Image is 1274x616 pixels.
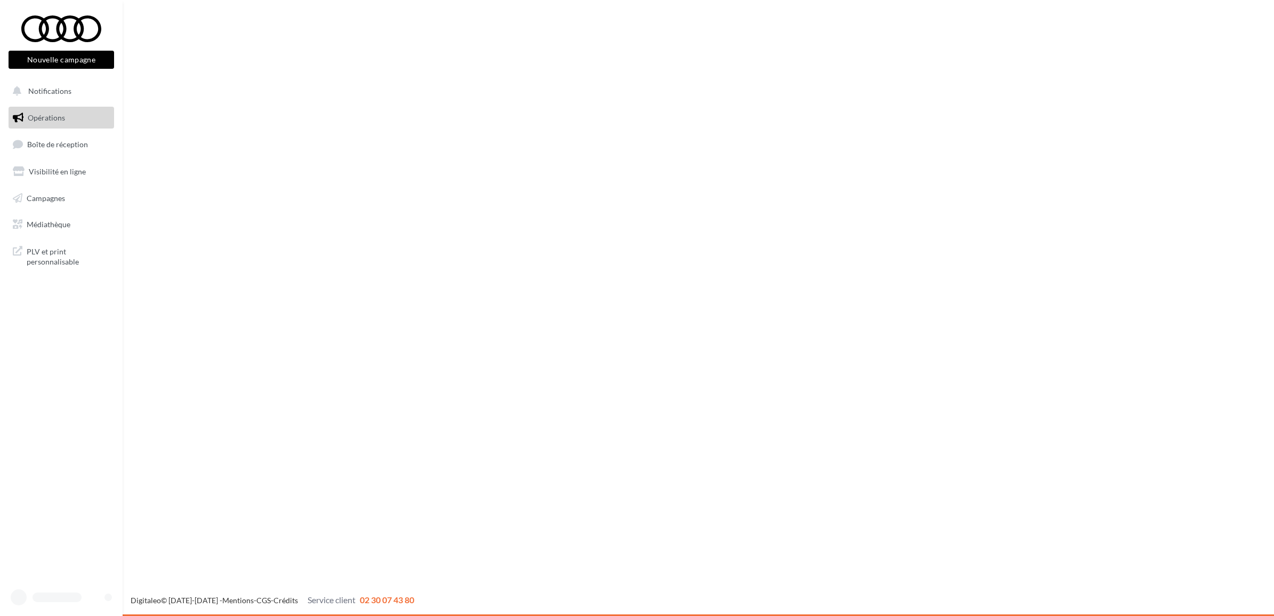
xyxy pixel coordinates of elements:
span: Boîte de réception [27,140,88,149]
span: Service client [308,595,356,605]
a: Mentions [222,596,254,605]
a: Médiathèque [6,213,116,236]
span: Notifications [28,86,71,95]
a: Visibilité en ligne [6,161,116,183]
a: Opérations [6,107,116,129]
button: Nouvelle campagne [9,51,114,69]
button: Notifications [6,80,112,102]
span: 02 30 07 43 80 [360,595,414,605]
span: Opérations [28,113,65,122]
a: PLV et print personnalisable [6,240,116,271]
a: CGS [256,596,271,605]
a: Campagnes [6,187,116,210]
span: Campagnes [27,193,65,202]
span: Médiathèque [27,220,70,229]
a: Digitaleo [131,596,161,605]
span: Visibilité en ligne [29,167,86,176]
span: PLV et print personnalisable [27,244,110,267]
span: © [DATE]-[DATE] - - - [131,596,414,605]
a: Crédits [273,596,298,605]
a: Boîte de réception [6,133,116,156]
